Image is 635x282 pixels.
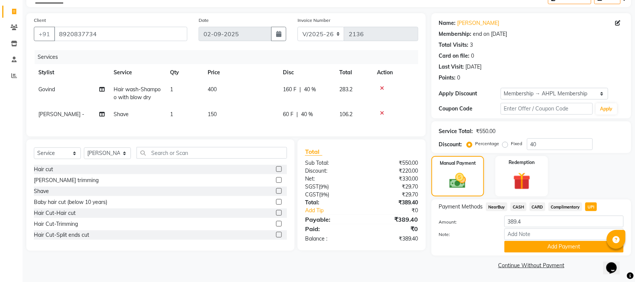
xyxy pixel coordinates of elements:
span: 400 [208,86,217,93]
div: Paid: [299,224,362,233]
span: 150 [208,111,217,118]
label: Date [199,17,209,24]
iframe: chat widget [603,252,627,274]
th: Price [203,64,278,81]
div: Membership: [439,30,472,38]
span: 40 % [304,86,316,93]
span: CASH [510,202,527,211]
div: Discount: [299,167,362,175]
th: Qty [166,64,203,81]
div: Sub Total: [299,159,362,167]
div: 0 [457,74,460,82]
span: 1 [170,86,173,93]
div: ( ) [299,191,362,199]
span: 106.2 [339,111,352,118]
span: CGST [305,191,319,198]
a: Continue Without Payment [433,262,630,270]
div: [PERSON_NAME] trimming [34,176,99,184]
div: Hair Cut-Split ends cut [34,231,89,239]
label: Note: [433,231,499,238]
label: Manual Payment [440,160,476,167]
div: Payable: [299,215,362,224]
input: Amount [504,216,624,227]
input: Add Note [504,228,624,240]
div: Service Total: [439,127,473,135]
span: SGST [305,183,319,190]
input: Enter Offer / Coupon Code [501,103,593,115]
div: ₹389.40 [362,199,424,207]
label: Percentage [475,140,500,147]
label: Invoice Number [298,17,330,24]
div: Shave [34,187,49,195]
img: _gift.svg [508,170,536,192]
span: Govind [38,86,55,93]
span: 160 F [283,86,296,93]
span: | [296,110,298,118]
div: ₹389.40 [362,215,424,224]
div: Services [35,50,424,64]
button: Apply [596,103,617,115]
span: Complimentary [548,202,582,211]
div: Apply Discount [439,90,501,98]
span: Hair wash-Shampoo with blow dry [114,86,161,101]
div: Points: [439,74,456,82]
span: [PERSON_NAME] - [38,111,84,118]
div: Balance : [299,235,362,243]
div: Hair Cut-Trimming [34,220,78,228]
div: ₹389.40 [362,235,424,243]
div: 3 [470,41,473,49]
div: Name: [439,19,456,27]
label: Redemption [509,159,535,166]
div: Discount: [439,141,462,149]
div: Total: [299,199,362,207]
th: Disc [278,64,335,81]
span: | [299,86,301,93]
span: CARD [530,202,546,211]
div: Total Visits: [439,41,469,49]
div: Hair Cut-Hair cut [34,209,76,217]
div: ₹29.70 [362,183,424,191]
div: Net: [299,175,362,183]
label: Client [34,17,46,24]
span: 60 F [283,110,293,118]
div: ₹0 [362,224,424,233]
th: Stylist [34,64,109,81]
a: Add Tip [299,207,372,215]
img: _cash.svg [444,171,471,190]
span: Payment Methods [439,203,483,211]
button: Add Payment [504,241,624,253]
th: Service [109,64,166,81]
span: Total [305,148,322,156]
span: Shave [114,111,129,118]
div: [DATE] [466,63,482,71]
div: ₹330.00 [362,175,424,183]
span: NearBuy [486,202,507,211]
th: Action [372,64,418,81]
a: [PERSON_NAME] [457,19,500,27]
div: Baby hair cut (below 10 years) [34,198,107,206]
div: Card on file: [439,52,470,60]
div: Hair cut [34,166,53,173]
div: ₹220.00 [362,167,424,175]
div: Coupon Code [439,105,501,113]
div: end on [DATE] [473,30,507,38]
label: Amount: [433,219,499,225]
input: Search by Name/Mobile/Email/Code [54,27,187,41]
span: 9% [321,192,328,198]
div: Last Visit: [439,63,464,71]
input: Search or Scan [137,147,287,159]
div: ₹0 [372,207,424,215]
span: 1 [170,111,173,118]
label: Fixed [511,140,523,147]
button: +91 [34,27,55,41]
div: ₹550.00 [362,159,424,167]
span: UPI [585,202,597,211]
span: 40 % [301,110,313,118]
span: 283.2 [339,86,352,93]
th: Total [335,64,372,81]
div: 0 [471,52,474,60]
div: ₹29.70 [362,191,424,199]
div: ( ) [299,183,362,191]
span: 9% [320,184,327,190]
div: ₹550.00 [476,127,496,135]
